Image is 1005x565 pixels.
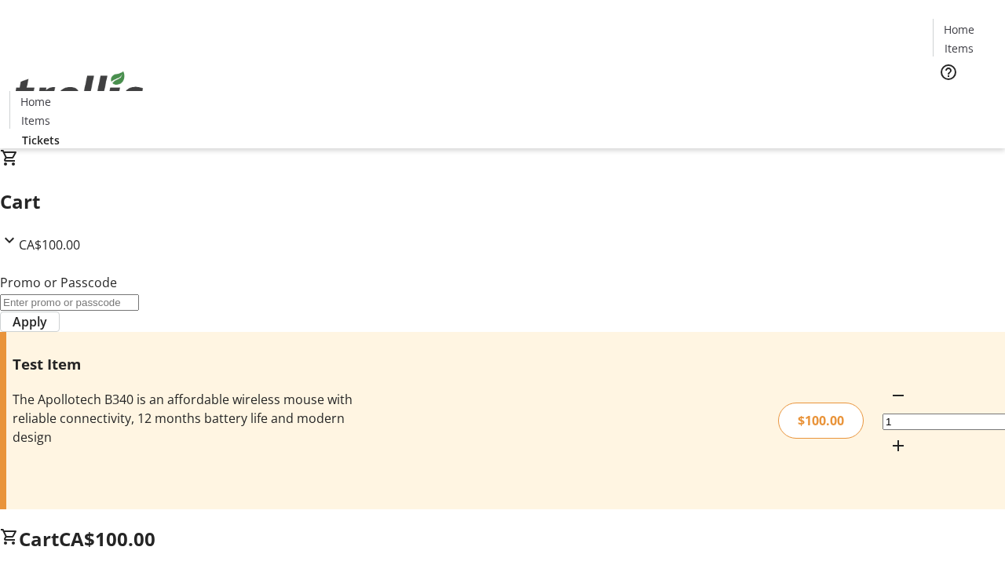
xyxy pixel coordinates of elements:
[59,526,155,552] span: CA$100.00
[944,21,974,38] span: Home
[10,112,60,129] a: Items
[20,93,51,110] span: Home
[19,236,80,253] span: CA$100.00
[934,21,984,38] a: Home
[13,353,356,375] h3: Test Item
[21,112,50,129] span: Items
[13,390,356,447] div: The Apollotech B340 is an affordable wireless mouse with reliable connectivity, 12 months battery...
[10,93,60,110] a: Home
[933,56,964,88] button: Help
[9,54,149,133] img: Orient E2E Organization rLSD6j4t4v's Logo
[778,403,864,439] div: $100.00
[883,430,914,461] button: Increment by one
[13,312,47,331] span: Apply
[945,91,983,108] span: Tickets
[945,40,974,56] span: Items
[883,380,914,411] button: Decrement by one
[933,91,996,108] a: Tickets
[934,40,984,56] a: Items
[9,132,72,148] a: Tickets
[22,132,60,148] span: Tickets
